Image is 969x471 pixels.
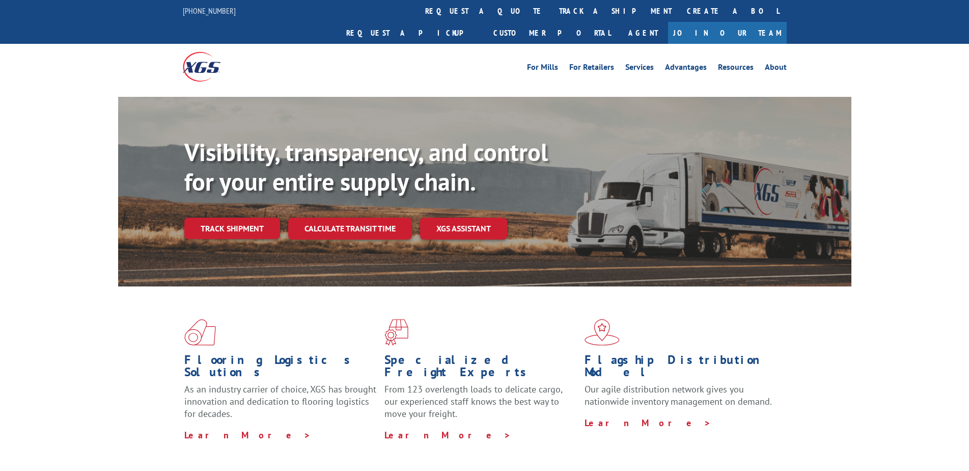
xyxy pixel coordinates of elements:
span: As an industry carrier of choice, XGS has brought innovation and dedication to flooring logistics... [184,383,376,420]
a: XGS ASSISTANT [420,218,507,240]
img: xgs-icon-focused-on-flooring-red [384,319,408,346]
a: About [765,63,787,74]
a: Resources [718,63,754,74]
b: Visibility, transparency, and control for your entire supply chain. [184,136,548,197]
a: Learn More > [585,417,711,429]
h1: Specialized Freight Experts [384,354,577,383]
a: Learn More > [184,429,311,441]
a: Advantages [665,63,707,74]
a: Track shipment [184,218,280,239]
a: Services [625,63,654,74]
a: Learn More > [384,429,511,441]
a: For Mills [527,63,558,74]
a: Calculate transit time [288,218,412,240]
img: xgs-icon-flagship-distribution-model-red [585,319,620,346]
p: From 123 overlength loads to delicate cargo, our experienced staff knows the best way to move you... [384,383,577,429]
a: Agent [618,22,668,44]
a: Request a pickup [339,22,486,44]
a: For Retailers [569,63,614,74]
a: [PHONE_NUMBER] [183,6,236,16]
img: xgs-icon-total-supply-chain-intelligence-red [184,319,216,346]
span: Our agile distribution network gives you nationwide inventory management on demand. [585,383,772,407]
a: Join Our Team [668,22,787,44]
h1: Flooring Logistics Solutions [184,354,377,383]
a: Customer Portal [486,22,618,44]
h1: Flagship Distribution Model [585,354,777,383]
